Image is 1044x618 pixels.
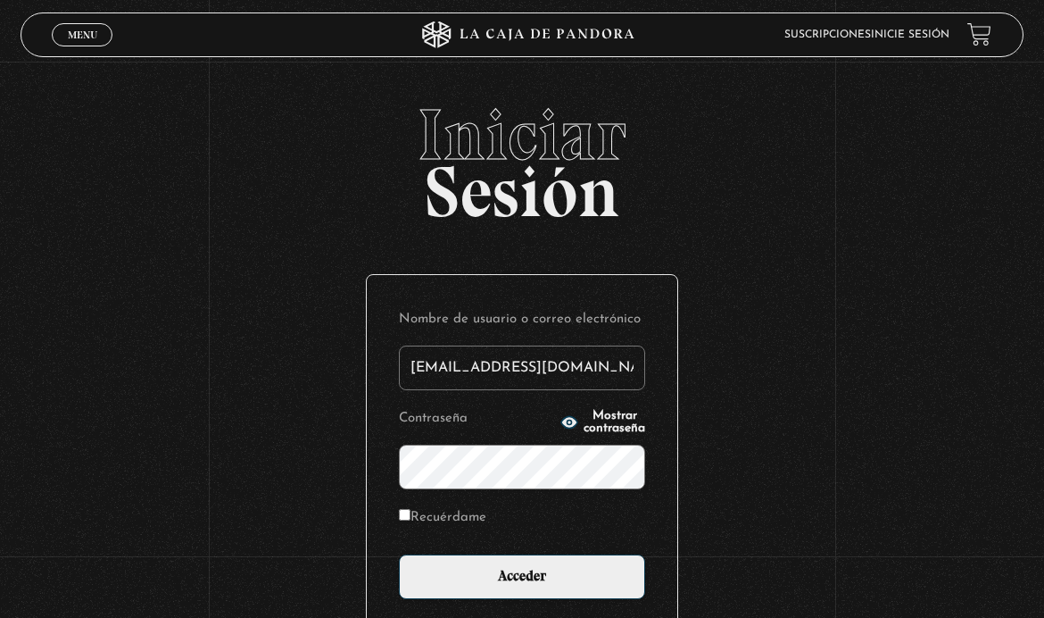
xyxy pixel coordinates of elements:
a: Inicie sesión [871,29,949,40]
span: Mostrar contraseña [584,410,645,435]
h2: Sesión [21,99,1023,213]
a: View your shopping cart [967,22,991,46]
label: Recuérdame [399,505,486,530]
input: Recuérdame [399,509,410,521]
label: Nombre de usuario o correo electrónico [399,307,645,331]
button: Mostrar contraseña [560,410,645,435]
input: Acceder [399,555,645,599]
span: Iniciar [21,99,1023,171]
a: Suscripciones [784,29,871,40]
span: Menu [68,29,97,40]
label: Contraseña [399,406,555,430]
span: Cerrar [62,45,104,57]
